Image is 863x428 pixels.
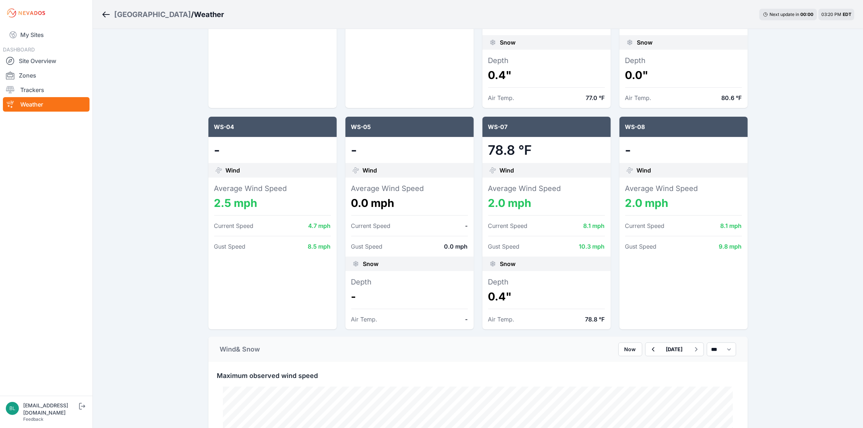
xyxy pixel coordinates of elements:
[208,117,337,137] div: WS-04
[351,277,468,287] dt: Depth
[488,55,605,66] dt: Depth
[351,315,378,324] dt: Air Temp.
[625,94,652,102] dt: Air Temp.
[444,242,468,251] dd: 0.0 mph
[625,196,742,209] dd: 2.0 mph
[625,143,742,157] dd: -
[586,94,605,102] dd: 77.0 °F
[488,196,605,209] dd: 2.0 mph
[214,196,331,209] dd: 2.5 mph
[345,117,474,137] div: WS-05
[625,183,742,194] dt: Average Wind Speed
[351,196,468,209] dd: 0.0 mph
[584,221,605,230] dd: 8.1 mph
[214,183,331,194] dt: Average Wind Speed
[214,242,246,251] dt: Gust Speed
[465,315,468,324] dd: -
[800,12,813,17] div: 00 : 00
[191,9,194,20] span: /
[214,221,254,230] dt: Current Speed
[579,242,605,251] dd: 10.3 mph
[3,68,90,83] a: Zones
[214,143,331,157] dd: -
[3,46,35,53] span: DASHBOARD
[488,315,515,324] dt: Air Temp.
[488,143,605,157] dd: 78.8 °F
[625,242,657,251] dt: Gust Speed
[351,221,391,230] dt: Current Speed
[363,259,379,268] span: Snow
[308,242,331,251] dd: 8.5 mph
[114,9,191,20] a: [GEOGRAPHIC_DATA]
[3,97,90,112] a: Weather
[637,166,651,175] span: Wind
[488,290,605,303] dd: 0.4"
[482,117,611,137] div: WS-07
[351,143,468,157] dd: -
[308,221,331,230] dd: 4.7 mph
[625,55,742,66] dt: Depth
[6,7,46,19] img: Nevados
[351,242,383,251] dt: Gust Speed
[625,68,742,82] dd: 0.0"
[101,5,224,24] nav: Breadcrumb
[208,362,748,381] div: Maximum observed wind speed
[363,166,377,175] span: Wind
[618,342,642,356] button: Now
[465,221,468,230] dd: -
[585,315,605,324] dd: 78.8 °F
[351,183,468,194] dt: Average Wind Speed
[843,12,851,17] span: EDT
[500,259,516,268] span: Snow
[500,166,514,175] span: Wind
[721,221,742,230] dd: 8.1 mph
[6,402,19,415] img: blippencott@invenergy.com
[3,26,90,43] a: My Sites
[821,12,841,17] span: 03:20 PM
[637,38,653,47] span: Snow
[660,343,689,356] button: [DATE]
[769,12,799,17] span: Next update in
[351,290,468,303] dd: -
[625,221,665,230] dt: Current Speed
[226,166,240,175] span: Wind
[719,242,742,251] dd: 9.8 mph
[619,117,748,137] div: WS-08
[488,277,605,287] dt: Depth
[488,242,520,251] dt: Gust Speed
[722,94,742,102] dd: 80.6 °F
[488,68,605,82] dd: 0.4"
[488,183,605,194] dt: Average Wind Speed
[500,38,516,47] span: Snow
[23,402,78,416] div: [EMAIL_ADDRESS][DOMAIN_NAME]
[3,83,90,97] a: Trackers
[488,94,515,102] dt: Air Temp.
[220,344,260,354] div: Wind & Snow
[194,9,224,20] h3: Weather
[488,221,528,230] dt: Current Speed
[23,416,43,422] a: Feedback
[3,54,90,68] a: Site Overview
